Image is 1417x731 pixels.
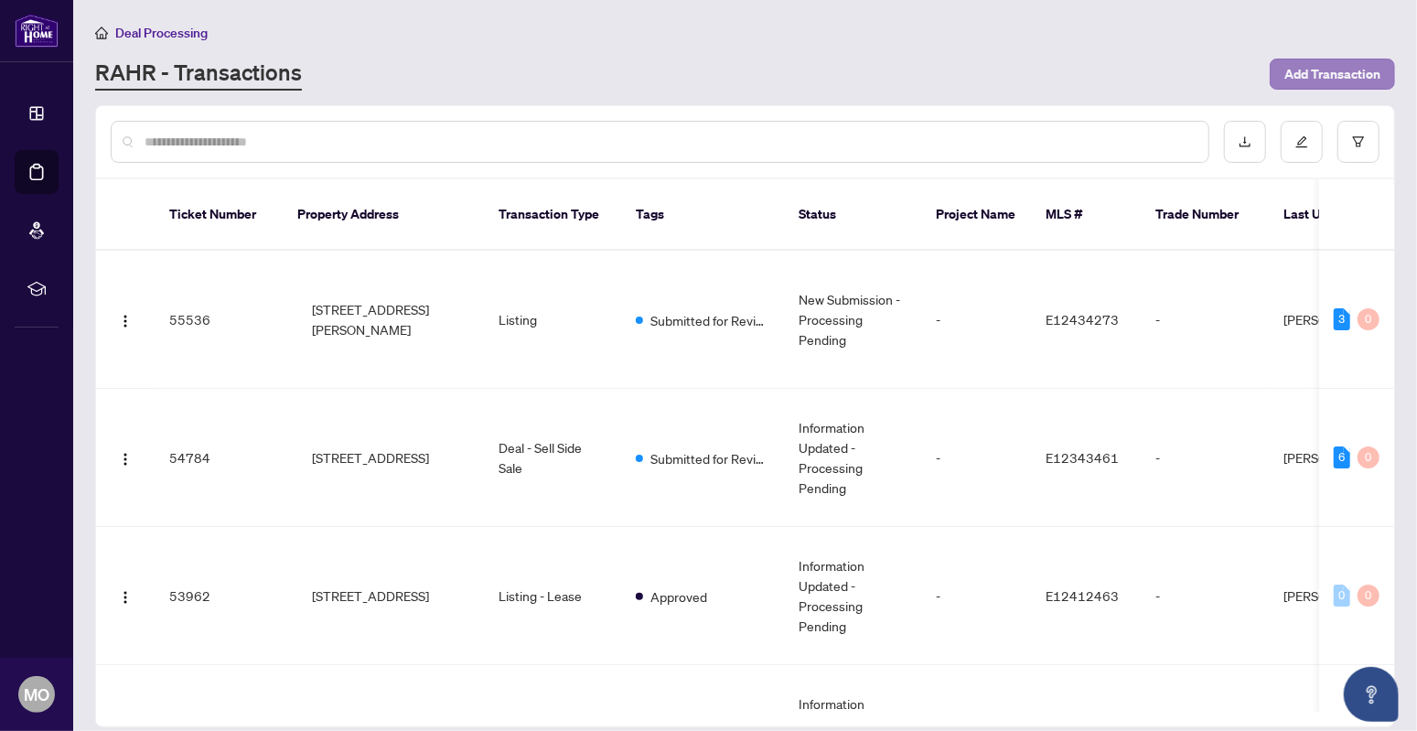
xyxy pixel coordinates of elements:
[155,179,283,251] th: Ticket Number
[1141,389,1269,527] td: -
[484,251,621,389] td: Listing
[1358,585,1379,607] div: 0
[1269,389,1406,527] td: [PERSON_NAME]
[650,586,707,607] span: Approved
[1334,446,1350,468] div: 6
[784,527,921,665] td: Information Updated - Processing Pending
[784,389,921,527] td: Information Updated - Processing Pending
[484,527,621,665] td: Listing - Lease
[1141,179,1269,251] th: Trade Number
[155,527,283,665] td: 53962
[1031,179,1141,251] th: MLS #
[312,447,429,468] span: [STREET_ADDRESS]
[1358,308,1379,330] div: 0
[1224,121,1266,163] button: download
[650,310,769,330] span: Submitted for Review
[1270,59,1395,90] button: Add Transaction
[784,179,921,251] th: Status
[1352,135,1365,148] span: filter
[312,299,469,339] span: [STREET_ADDRESS][PERSON_NAME]
[621,179,784,251] th: Tags
[921,389,1031,527] td: -
[24,682,49,707] span: MO
[1344,667,1399,722] button: Open asap
[1141,251,1269,389] td: -
[484,179,621,251] th: Transaction Type
[484,389,621,527] td: Deal - Sell Side Sale
[1269,179,1406,251] th: Last Updated By
[1269,527,1406,665] td: [PERSON_NAME]
[1046,449,1119,466] span: E12343461
[1269,251,1406,389] td: [PERSON_NAME]
[921,251,1031,389] td: -
[1239,135,1251,148] span: download
[111,305,140,334] button: Logo
[118,590,133,605] img: Logo
[1334,308,1350,330] div: 3
[650,448,769,468] span: Submitted for Review
[1334,585,1350,607] div: 0
[115,25,208,41] span: Deal Processing
[155,389,283,527] td: 54784
[1141,527,1269,665] td: -
[1337,121,1379,163] button: filter
[312,586,429,606] span: [STREET_ADDRESS]
[921,527,1031,665] td: -
[1295,135,1308,148] span: edit
[95,27,108,39] span: home
[1046,587,1119,604] span: E12412463
[1358,446,1379,468] div: 0
[118,452,133,467] img: Logo
[111,443,140,472] button: Logo
[95,58,302,91] a: RAHR - Transactions
[921,179,1031,251] th: Project Name
[1281,121,1323,163] button: edit
[15,14,59,48] img: logo
[1046,311,1119,328] span: E12434273
[283,179,484,251] th: Property Address
[784,251,921,389] td: New Submission - Processing Pending
[155,251,283,389] td: 55536
[1284,59,1380,89] span: Add Transaction
[118,314,133,328] img: Logo
[111,581,140,610] button: Logo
